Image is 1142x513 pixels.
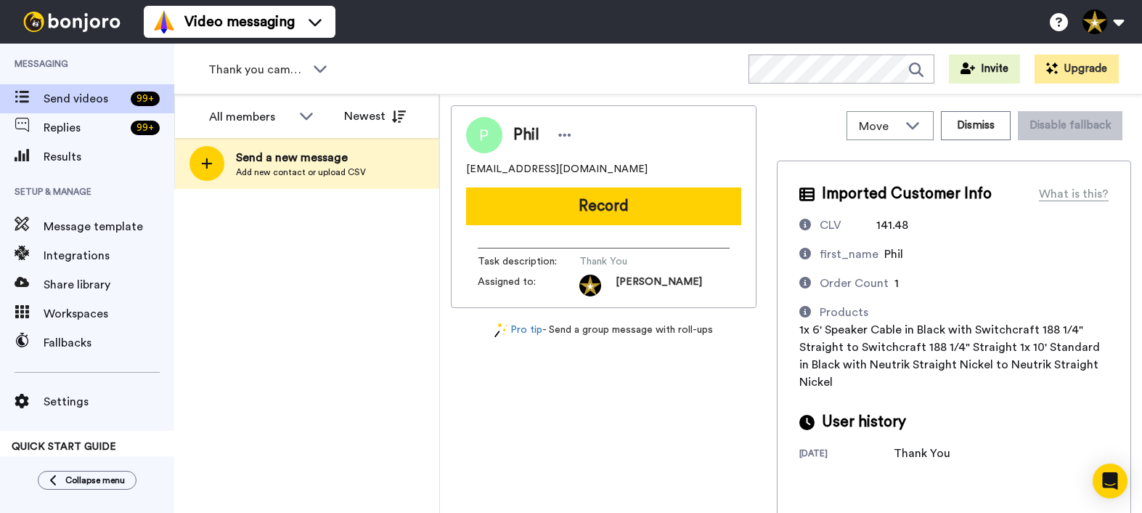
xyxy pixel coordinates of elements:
[949,54,1020,84] button: Invite
[1018,111,1122,140] button: Disable fallback
[44,218,174,235] span: Message template
[799,448,894,462] div: [DATE]
[1039,185,1109,203] div: What is this?
[894,445,966,462] div: Thank You
[494,323,507,338] img: magic-wand.svg
[820,217,841,234] div: CLV
[1035,54,1119,84] button: Upgrade
[884,249,903,260] span: Phil
[579,254,717,269] span: Thank You
[44,119,125,137] span: Replies
[478,275,579,296] span: Assigned to:
[820,246,878,263] div: first_name
[822,183,992,205] span: Imported Customer Info
[333,102,417,131] button: Newest
[616,275,702,296] span: [PERSON_NAME]
[466,162,648,177] span: [EMAIL_ADDRESS][DOMAIN_NAME]
[44,247,174,264] span: Integrations
[44,276,174,294] span: Share library
[236,166,366,178] span: Add new contact or upload CSV
[44,90,125,108] span: Send videos
[44,393,174,411] span: Settings
[44,334,174,352] span: Fallbacks
[579,275,601,296] img: 97f010d7-37d5-43e8-88ad-0137151ed1f4-1597366258.jpg
[65,474,125,486] span: Collapse menu
[208,61,306,78] span: Thank you campaign
[876,219,908,231] span: 141.48
[941,111,1011,140] button: Dismiss
[451,323,756,338] div: - Send a group message with roll-ups
[513,124,539,146] span: Phil
[859,118,898,135] span: Move
[494,323,542,338] a: Pro tip
[12,442,116,452] span: QUICK START GUIDE
[152,10,176,33] img: vm-color.svg
[184,12,295,32] span: Video messaging
[799,324,1100,388] span: 1x 6' Speaker Cable in Black with Switchcraft 188 1/4" Straight to Switchcraft 188 1/4" Straight ...
[131,121,160,135] div: 99 +
[131,92,160,106] div: 99 +
[44,305,174,323] span: Workspaces
[44,148,174,166] span: Results
[820,304,868,321] div: Products
[478,254,579,269] span: Task description :
[466,187,741,225] button: Record
[820,275,889,292] div: Order Count
[822,411,906,433] span: User history
[38,471,136,490] button: Collapse menu
[17,12,126,32] img: bj-logo-header-white.svg
[236,149,366,166] span: Send a new message
[466,117,502,153] img: Image of Phil
[1093,464,1127,498] div: Open Intercom Messenger
[209,108,292,126] div: All members
[894,278,899,289] span: 1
